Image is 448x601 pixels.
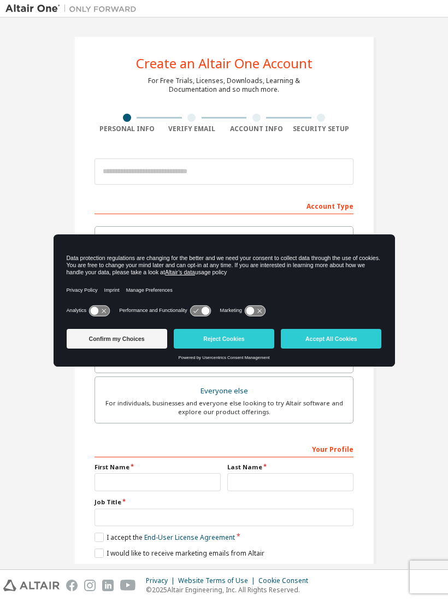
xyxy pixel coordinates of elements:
div: For Free Trials, Licenses, Downloads, Learning & Documentation and so much more. [148,76,300,94]
label: First Name [95,463,221,472]
img: youtube.svg [120,580,136,591]
div: Verify Email [160,125,225,133]
div: For individuals, businesses and everyone else looking to try Altair software and explore our prod... [102,399,346,416]
img: facebook.svg [66,580,78,591]
div: Personal Info [95,125,160,133]
div: Everyone else [102,384,346,399]
img: Altair One [5,3,142,14]
div: Cookie Consent [258,576,315,585]
img: linkedin.svg [102,580,114,591]
div: Your Profile [95,440,353,457]
div: Create an Altair One Account [136,57,313,70]
div: Privacy [146,576,178,585]
div: Account Info [224,125,289,133]
p: © 2025 Altair Engineering, Inc. All Rights Reserved. [146,585,315,594]
label: Job Title [95,498,353,506]
div: Website Terms of Use [178,576,258,585]
img: instagram.svg [84,580,96,591]
label: I accept the [95,533,235,542]
img: altair_logo.svg [3,580,60,591]
div: Altair Customers [102,233,346,249]
label: Last Name [227,463,353,472]
div: Account Type [95,197,353,214]
div: Security Setup [289,125,354,133]
label: I would like to receive marketing emails from Altair [95,549,264,558]
a: End-User License Agreement [144,533,235,542]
